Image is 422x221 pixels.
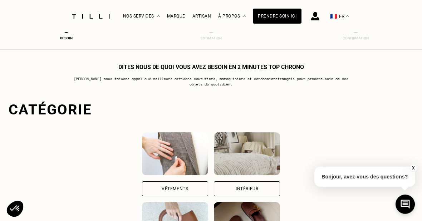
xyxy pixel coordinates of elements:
[69,14,112,19] img: Logo du service de couturière Tilli
[162,187,188,191] div: Vêtements
[214,132,280,175] img: Intérieur
[327,0,353,32] button: 🇫🇷 FR
[218,0,246,32] div: À propos
[167,14,185,19] a: Marque
[69,76,353,87] p: [PERSON_NAME] nous faisons appel aux meilleurs artisans couturiers , maroquiniers et cordonniers ...
[346,15,349,17] img: menu déroulant
[52,36,81,40] div: Besoin
[342,36,370,40] div: Confirmation
[192,14,211,19] a: Artisan
[142,132,208,175] img: Vêtements
[311,12,319,20] img: icône connexion
[157,15,160,17] img: Menu déroulant
[9,101,413,118] div: Catégorie
[236,187,258,191] div: Intérieur
[243,15,246,17] img: Menu déroulant à propos
[123,0,160,32] div: Nos services
[330,13,337,20] span: 🇫🇷
[253,9,301,24] a: Prendre soin ici
[409,164,417,172] button: X
[197,36,225,40] div: Estimation
[314,167,415,187] p: Bonjour, avez-vous des questions?
[118,64,304,70] h1: Dites nous de quoi vous avez besoin en 2 minutes top chrono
